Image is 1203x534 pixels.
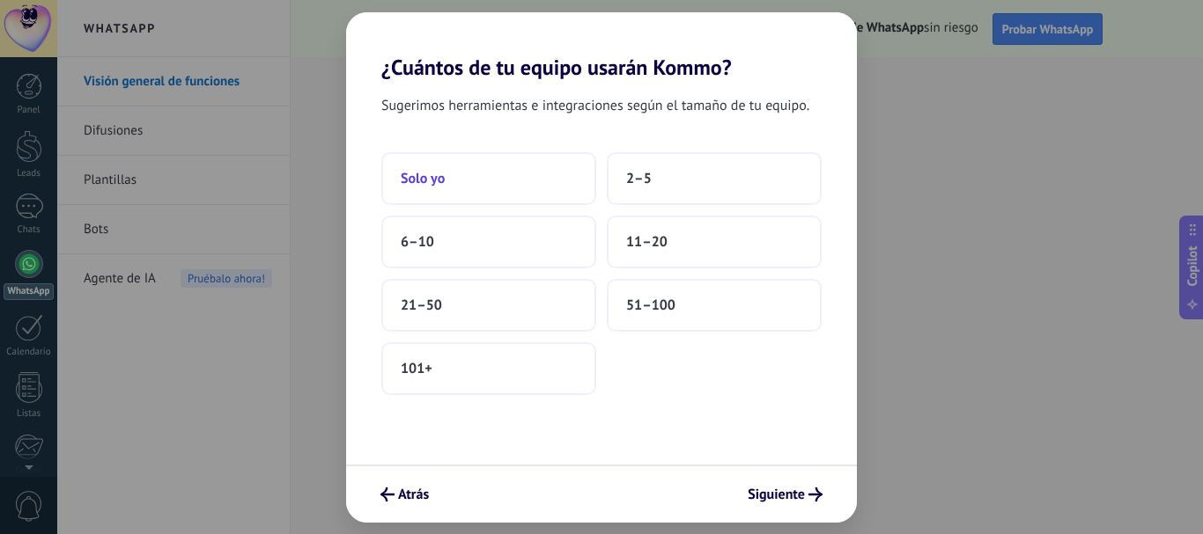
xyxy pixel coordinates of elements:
[381,94,809,117] span: Sugerimos herramientas e integraciones según el tamaño de tu equipo.
[401,233,434,251] span: 6–10
[381,216,596,268] button: 6–10
[381,279,596,332] button: 21–50
[346,12,857,80] h2: ¿Cuántos de tu equipo usarán Kommo?
[626,233,668,251] span: 11–20
[401,296,442,314] span: 21–50
[401,360,432,377] span: 101+
[626,296,675,314] span: 51–100
[401,170,445,187] span: Solo yo
[607,152,822,205] button: 2–5
[626,170,652,187] span: 2–5
[607,216,822,268] button: 11–20
[373,479,437,509] button: Atrás
[381,152,596,205] button: Solo yo
[398,488,429,501] span: Atrás
[748,488,805,501] span: Siguiente
[740,479,830,509] button: Siguiente
[607,279,822,332] button: 51–100
[381,342,596,395] button: 101+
